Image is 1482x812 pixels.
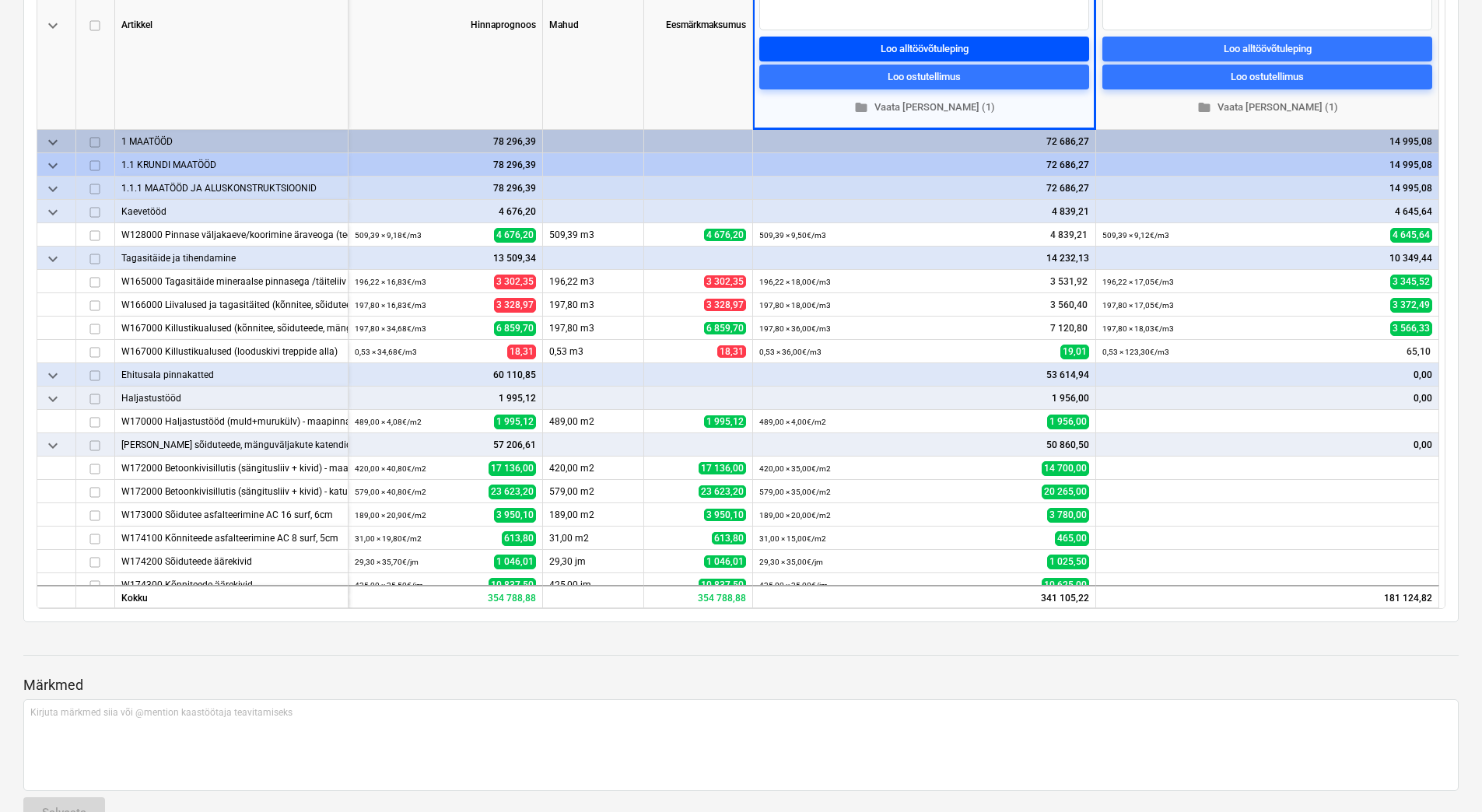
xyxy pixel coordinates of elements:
small: 197,80 × 34,68€ / m3 [355,324,426,333]
span: 17 136,00 [699,462,746,474]
div: W173000 Sõidutee asfalteerimine AC 16 surf, 6cm [121,503,342,526]
div: 14 995,08 [1102,130,1432,153]
div: W174300 Kõnniteede äärekivid [121,573,342,596]
div: W174100 Kõnniteede asfalteerimine AC 8 surf, 5cm [121,527,342,549]
div: 72 686,27 [759,177,1089,200]
button: Vaata [PERSON_NAME] (1) [1102,96,1432,120]
span: 4 645,64 [1390,228,1432,243]
div: W167000 Killustikualused (kõnnitee, sõiduteede, mänguväljakute alla) [121,317,342,339]
span: 1 995,12 [494,415,536,429]
span: 1 995,12 [704,415,746,428]
div: 341 105,22 [753,585,1096,608]
span: 4 676,20 [704,229,746,241]
div: 1 995,12 [355,387,536,410]
span: 4 676,20 [494,228,536,243]
button: Loo alltöövõtuleping [759,37,1089,61]
span: 65,10 [1405,345,1432,359]
span: 1 046,01 [704,555,746,568]
span: keyboard_arrow_down [44,366,62,385]
span: 1 046,01 [494,555,536,569]
small: 197,80 × 36,00€ / m3 [759,324,831,333]
span: 10 837,50 [489,578,536,593]
small: 0,53 × 36,00€ / m3 [759,348,822,356]
div: 197,80 m3 [543,317,644,340]
span: 3 560,40 [1049,299,1089,312]
div: 196,22 m3 [543,270,644,293]
p: Märkmed [23,676,1459,695]
div: W172000 Betoonkivisillutis (sängitusliiv + kivid) - katusel [121,480,342,502]
span: 18,31 [507,345,536,359]
span: 3 950,10 [704,509,746,521]
div: Haljastustööd [121,387,342,409]
span: 3 328,97 [494,298,536,313]
div: Kaevetööd [121,200,342,222]
div: 78 296,39 [355,153,536,177]
div: 0,00 [1102,363,1432,387]
div: 0,00 [1102,433,1432,457]
span: 14 700,00 [1042,461,1089,476]
small: 197,80 × 18,00€ / m3 [759,301,831,310]
span: 23 623,20 [489,485,536,499]
div: 14 232,13 [759,247,1089,270]
span: 7 120,80 [1049,322,1089,335]
small: 197,80 × 18,03€ / m3 [1102,324,1174,333]
div: 31,00 m2 [543,527,644,550]
small: 197,80 × 16,83€ / m3 [355,301,426,310]
div: Loo alltöövõtuleping [1224,40,1312,58]
div: 197,80 m3 [543,293,644,317]
div: 10 349,44 [1102,247,1432,270]
span: keyboard_arrow_down [44,16,62,35]
div: 0,53 m3 [543,340,644,363]
span: Vaata [PERSON_NAME] (1) [766,99,1083,117]
span: 3 566,33 [1390,321,1432,336]
div: 4 676,20 [355,200,536,223]
span: 20 265,00 [1042,485,1089,499]
span: 465,00 [1055,531,1089,546]
small: 489,00 × 4,00€ / m2 [759,418,826,426]
div: Kõnni- ja sõiduteede, mänguväljakute katendid [121,433,342,456]
small: 29,30 × 35,00€ / jm [759,558,823,566]
div: 14 995,08 [1102,153,1432,177]
div: 579,00 m2 [543,480,644,503]
div: 1.1 KRUNDI MAATÖÖD [121,153,342,176]
div: W165000 Tagasitäide mineraalse pinnasega /täiteliiv mineraalpinnase kihini [121,270,342,292]
span: 3 780,00 [1047,508,1089,523]
div: Kokku [115,585,349,608]
div: 4 839,21 [759,200,1089,223]
span: Vaata [PERSON_NAME] (1) [1109,99,1426,117]
span: 3 302,35 [494,275,536,289]
small: 509,39 × 9,12€ / m3 [1102,231,1169,240]
div: Ehitusala pinnakatted [121,363,342,386]
div: 53 614,94 [759,363,1089,387]
small: 420,00 × 40,80€ / m2 [355,464,426,473]
span: 613,80 [502,531,536,546]
div: W172000 Betoonkivisillutis (sängitusliiv + kivid) - maapinnal [121,457,342,479]
small: 31,00 × 15,00€ / m2 [759,534,826,543]
small: 31,00 × 19,80€ / m2 [355,534,422,543]
span: 3 328,97 [704,299,746,311]
button: Vaata [PERSON_NAME] (1) [759,96,1089,120]
span: keyboard_arrow_down [44,203,62,222]
div: W170000 Haljastustööd (muld+murukülv) - maapinnal [121,410,342,432]
span: 6 859,70 [494,321,536,336]
div: 60 110,85 [355,363,536,387]
span: 1 025,50 [1047,555,1089,569]
small: 425,00 × 25,50€ / jm [355,581,423,590]
div: 14 995,08 [1102,177,1432,200]
div: 1 956,00 [759,387,1089,410]
small: 196,22 × 16,83€ / m3 [355,278,426,286]
button: Loo ostutellimus [1102,65,1432,89]
span: keyboard_arrow_down [44,436,62,455]
div: 72 686,27 [759,153,1089,177]
span: keyboard_arrow_down [44,156,62,175]
div: 181 124,82 [1096,585,1439,608]
div: Loo ostutellimus [1231,68,1304,86]
div: 4 645,64 [1102,200,1432,223]
div: 489,00 m2 [543,410,644,433]
span: 10 837,50 [699,579,746,591]
small: 420,00 × 35,00€ / m2 [759,464,831,473]
div: Loo alltöövõtuleping [881,40,969,58]
span: 3 302,35 [704,275,746,288]
div: W174200 Sõiduteede äärekivid [121,550,342,572]
small: 579,00 × 40,80€ / m2 [355,488,426,496]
